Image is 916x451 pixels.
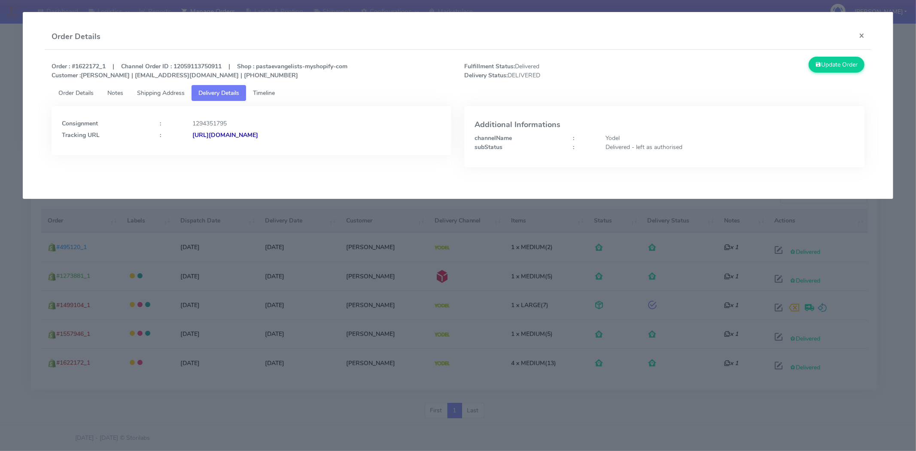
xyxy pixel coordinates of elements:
[809,57,864,73] button: Update Order
[599,134,861,143] div: Yodel
[52,71,81,79] strong: Customer :
[52,62,347,79] strong: Order : #1622172_1 | Channel Order ID : 12059113750911 | Shop : pastaevangelists-myshopify-com [P...
[475,134,512,142] strong: channelName
[137,89,185,97] span: Shipping Address
[58,89,94,97] span: Order Details
[475,121,854,129] h4: Additional Informations
[458,62,664,80] span: Delivered DELIVERED
[573,143,574,151] strong: :
[62,119,98,128] strong: Consignment
[573,134,574,142] strong: :
[464,62,515,70] strong: Fulfillment Status:
[107,89,123,97] span: Notes
[475,143,502,151] strong: subStatus
[160,131,161,139] strong: :
[160,119,161,128] strong: :
[253,89,275,97] span: Timeline
[186,119,447,128] div: 1294351795
[198,89,239,97] span: Delivery Details
[52,31,100,43] h4: Order Details
[52,85,864,101] ul: Tabs
[852,24,871,47] button: Close
[192,131,258,139] strong: [URL][DOMAIN_NAME]
[599,143,861,152] div: Delivered - left as authorised
[464,71,508,79] strong: Delivery Status:
[62,131,100,139] strong: Tracking URL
